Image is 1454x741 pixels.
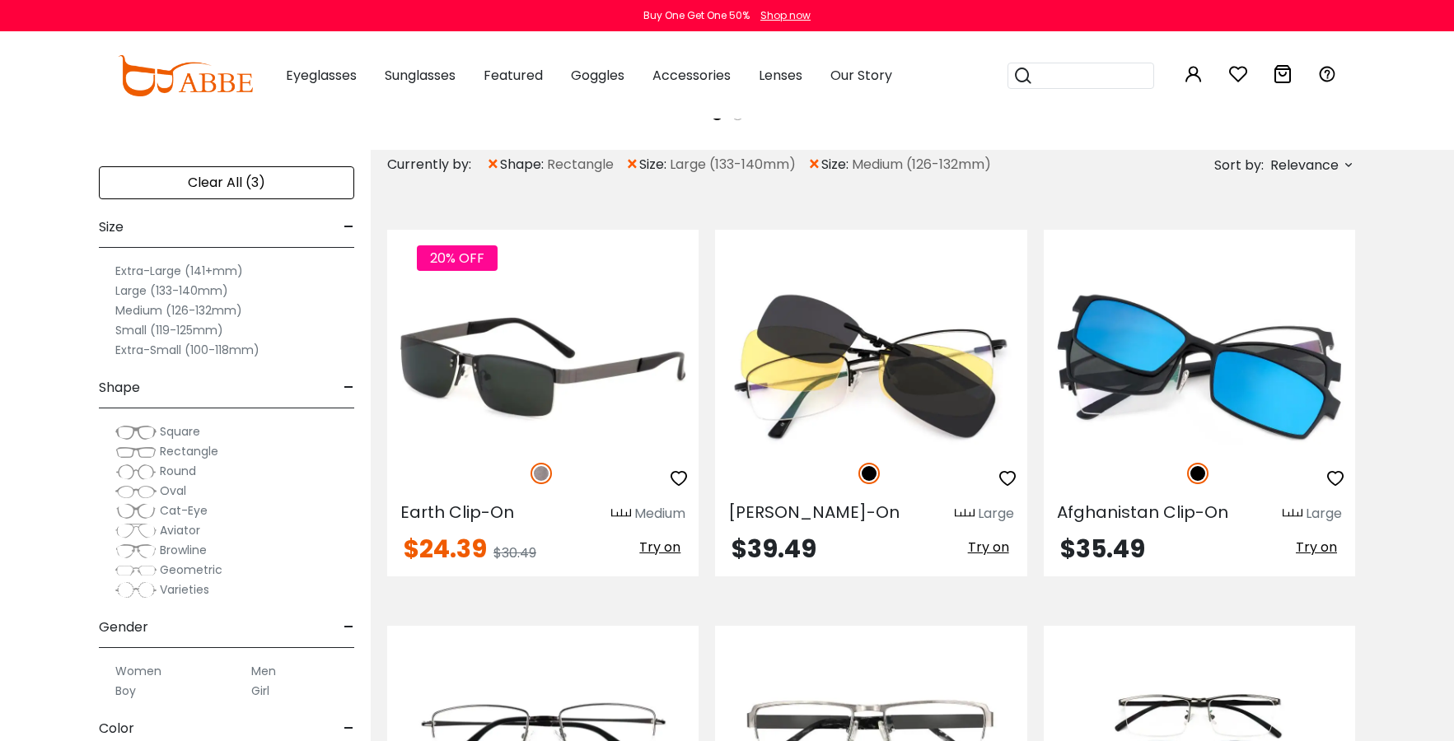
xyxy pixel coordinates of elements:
div: Medium [634,504,685,524]
button: Try on [963,537,1014,558]
span: Shape [99,368,140,408]
label: Women [115,661,161,681]
span: $24.39 [404,531,487,566]
span: Square [160,423,200,440]
img: Varieties.png [115,581,157,599]
img: Black Luke Clip-On - Metal ,Adjust Nose Pads [715,289,1026,445]
span: $30.49 [493,543,536,562]
span: Gender [99,608,148,647]
img: abbeglasses.com [118,55,253,96]
span: Earth Clip-On [400,501,514,524]
img: Cat-Eye.png [115,503,157,520]
div: Buy One Get One 50% [643,8,750,23]
span: - [344,608,354,647]
img: Gun [531,463,552,484]
img: Oval.png [115,483,157,500]
span: Featured [484,66,543,85]
label: Girl [251,681,269,701]
span: $35.49 [1060,531,1145,566]
span: Try on [968,538,1009,557]
label: Large (133-140mm) [115,281,228,301]
label: Men [251,661,276,681]
span: Oval [160,482,186,499]
span: Afghanistan Clip-On [1057,501,1228,524]
label: Extra-Small (100-118mm) [115,340,259,360]
div: Large [1306,504,1342,524]
span: Browline [160,542,207,558]
span: × [625,150,639,179]
img: Round.png [115,464,157,480]
label: Boy [115,681,136,701]
img: Rectangle.png [115,444,157,460]
button: Try on [634,537,685,558]
span: × [486,150,500,179]
label: Medium (126-132mm) [115,301,242,320]
div: Currently by: [387,150,486,179]
span: Size [99,207,124,247]
span: Our Story [830,66,892,85]
span: Sort by: [1214,156,1264,175]
img: Aviator.png [115,523,157,539]
span: Cat-Eye [160,502,208,519]
span: Round [160,463,196,479]
img: Gun Earth Clip-On - Metal ,Adjust Nose Pads [387,289,699,445]
img: Geometric.png [115,562,157,579]
img: Square.png [115,424,157,440]
img: size ruler [955,508,975,520]
span: × [807,150,821,179]
label: Small (119-125mm) [115,320,223,340]
span: Aviator [160,522,200,538]
span: Sunglasses [385,66,456,85]
span: Rectangle [160,443,218,459]
button: Try on [1291,537,1342,558]
span: size: [639,155,670,175]
span: Geometric [160,562,222,578]
img: Black [858,463,880,484]
span: - [344,207,354,247]
span: Rectangle [547,155,614,175]
img: Black Afghanistan Clip-On - TR ,Adjust Nose Pads [1044,289,1355,445]
span: shape: [500,155,547,175]
span: size: [821,155,852,175]
span: Large (133-140mm) [670,155,796,175]
span: Try on [1296,538,1337,557]
span: $39.49 [732,531,816,566]
span: Try on [639,538,680,557]
span: Goggles [571,66,624,85]
div: Clear All (3) [99,166,354,199]
div: Shop now [760,8,811,23]
span: [PERSON_NAME]-On [728,501,900,524]
img: size ruler [611,508,631,520]
img: Black [1187,463,1209,484]
label: Extra-Large (141+mm) [115,261,243,281]
span: - [344,368,354,408]
span: Varieties [160,581,209,598]
a: Shop now [752,8,811,22]
span: Lenses [759,66,802,85]
img: Browline.png [115,543,157,559]
img: size ruler [1283,508,1302,520]
div: Large [978,504,1014,524]
span: Accessories [652,66,731,85]
span: Eyeglasses [286,66,357,85]
span: 20% OFF [417,245,498,271]
span: Medium (126-132mm) [852,155,991,175]
span: Relevance [1270,151,1339,180]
